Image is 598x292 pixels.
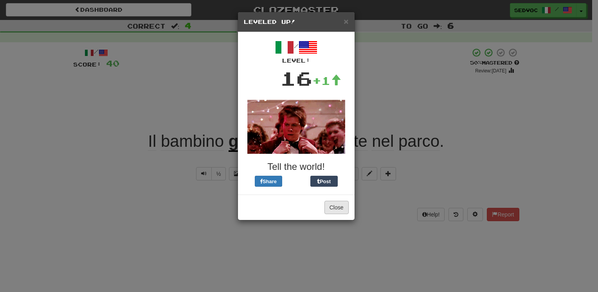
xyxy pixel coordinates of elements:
button: Close [344,17,348,25]
button: Share [255,176,282,187]
img: kevin-bacon-45c228efc3db0f333faed3a78f19b6d7c867765aaadacaa7c55ae667c030a76f.gif [247,100,345,154]
div: 16 [280,65,312,92]
button: Close [324,201,349,214]
h3: Tell the world! [244,162,349,172]
span: × [344,17,348,26]
div: Level: [244,57,349,65]
div: / [244,38,349,65]
div: +1 [312,73,341,88]
iframe: X Post Button [282,176,310,187]
h5: Leveled Up! [244,18,349,26]
button: Post [310,176,338,187]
